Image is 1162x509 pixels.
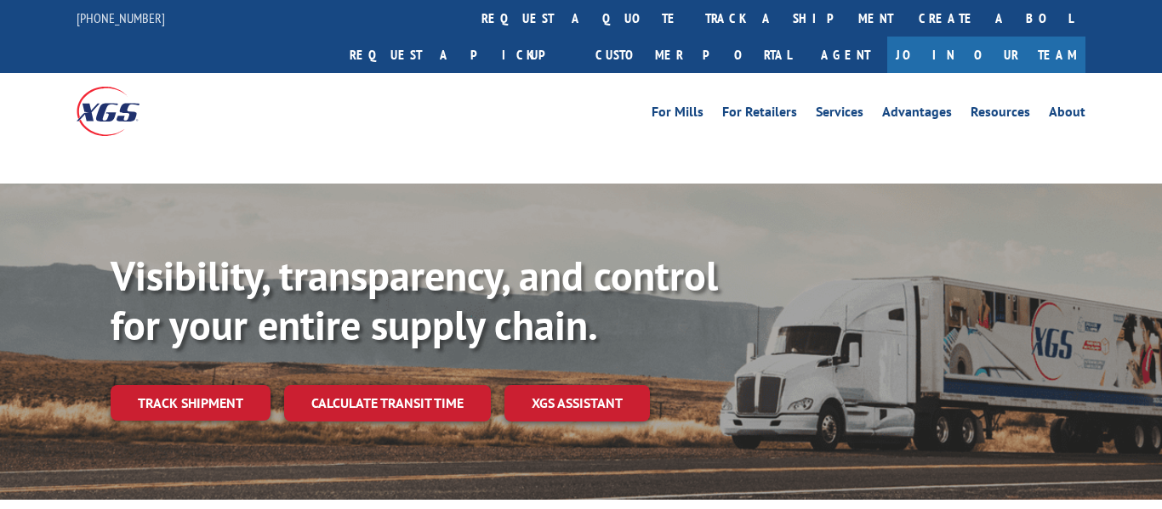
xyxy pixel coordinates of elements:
a: Customer Portal [583,37,804,73]
a: Resources [971,105,1030,124]
a: [PHONE_NUMBER] [77,9,165,26]
a: Services [816,105,863,124]
a: Advantages [882,105,952,124]
a: About [1049,105,1085,124]
a: Calculate transit time [284,385,491,421]
a: For Mills [652,105,703,124]
a: XGS ASSISTANT [504,385,650,421]
b: Visibility, transparency, and control for your entire supply chain. [111,249,718,351]
a: Join Our Team [887,37,1085,73]
a: Agent [804,37,887,73]
a: For Retailers [722,105,797,124]
a: Track shipment [111,385,271,421]
a: Request a pickup [337,37,583,73]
